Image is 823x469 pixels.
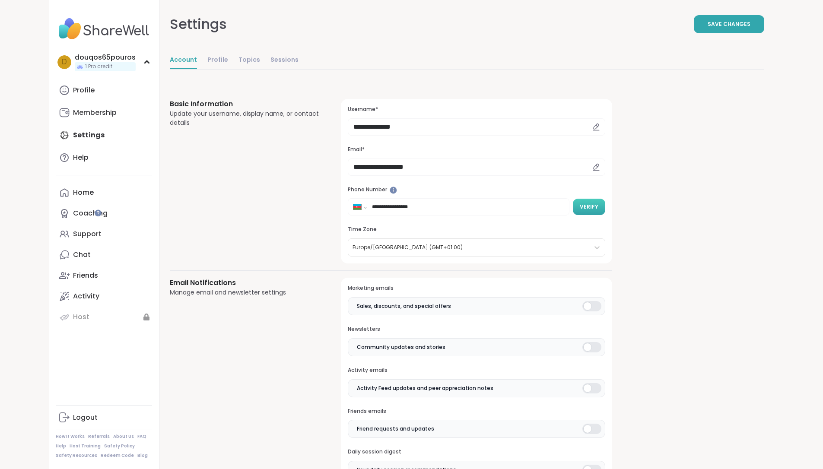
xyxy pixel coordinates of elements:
h3: Phone Number [348,186,605,193]
h3: Newsletters [348,326,605,333]
a: Sessions [270,52,299,69]
div: Support [73,229,102,239]
div: Logout [73,413,98,422]
span: d [62,57,67,68]
a: Safety Resources [56,453,97,459]
a: Safety Policy [104,443,135,449]
div: Chat [73,250,91,260]
div: Settings [170,14,227,35]
a: Account [170,52,197,69]
div: Activity [73,292,99,301]
a: How It Works [56,434,85,440]
button: Verify [573,199,605,215]
div: Coaching [73,209,108,218]
h3: Basic Information [170,99,321,109]
h3: Daily session digest [348,448,605,456]
a: Help [56,443,66,449]
span: Verify [580,203,598,211]
iframe: Spotlight [390,187,397,194]
a: Profile [56,80,152,101]
span: Save Changes [708,20,750,28]
iframe: Spotlight [95,209,102,216]
div: Membership [73,108,117,117]
a: Blog [137,453,148,459]
img: ShareWell Nav Logo [56,14,152,44]
a: Referrals [88,434,110,440]
a: Chat [56,244,152,265]
h3: Marketing emails [348,285,605,292]
div: douqos65pouros [75,53,136,62]
a: Coaching [56,203,152,224]
span: Friend requests and updates [357,425,434,433]
a: Redeem Code [101,453,134,459]
span: 1 Pro credit [85,63,112,70]
a: Topics [238,52,260,69]
div: Help [73,153,89,162]
a: Membership [56,102,152,123]
a: Home [56,182,152,203]
h3: Email* [348,146,605,153]
h3: Friends emails [348,408,605,415]
h3: Username* [348,106,605,113]
h3: Time Zone [348,226,605,233]
h3: Email Notifications [170,278,321,288]
span: Activity Feed updates and peer appreciation notes [357,384,493,392]
a: Help [56,147,152,168]
a: FAQ [137,434,146,440]
a: About Us [113,434,134,440]
a: Profile [207,52,228,69]
div: Manage email and newsletter settings [170,288,321,297]
div: Home [73,188,94,197]
div: Update your username, display name, or contact details [170,109,321,127]
span: Community updates and stories [357,343,445,351]
button: Save Changes [694,15,764,33]
h3: Activity emails [348,367,605,374]
a: Support [56,224,152,244]
div: Profile [73,86,95,95]
a: Friends [56,265,152,286]
a: Host Training [70,443,101,449]
a: Activity [56,286,152,307]
span: Sales, discounts, and special offers [357,302,451,310]
a: Host [56,307,152,327]
div: Friends [73,271,98,280]
div: Host [73,312,89,322]
a: Logout [56,407,152,428]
